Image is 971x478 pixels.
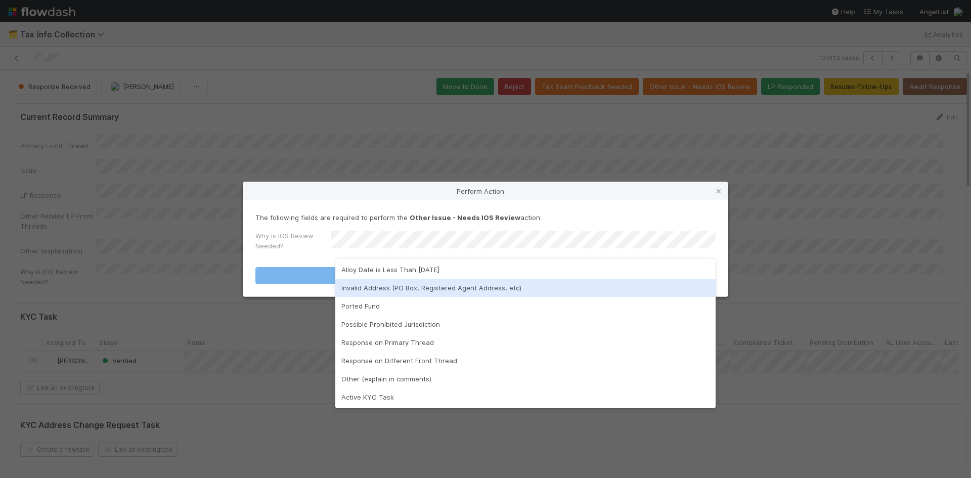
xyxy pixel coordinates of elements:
p: The following fields are required to perform the action: [255,212,716,223]
div: Invalid Address (PO Box, Registered Agent Address, etc) [335,279,716,297]
button: Other Issue - Needs IOS Review [255,267,716,284]
div: Active KYC Task [335,388,716,406]
label: Why is IOS Review Needed? [255,231,331,251]
div: Response on Primary Thread [335,333,716,352]
div: Perform Action [243,182,728,200]
div: Other (explain in comments) [335,370,716,388]
div: Response on Different Front Thread [335,352,716,370]
div: Alloy Date is Less Than [DATE] [335,260,716,279]
div: Ported Fund [335,297,716,315]
strong: Other Issue - Needs IOS Review [410,213,520,222]
div: Possible Prohibited Jurisdiction [335,315,716,333]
